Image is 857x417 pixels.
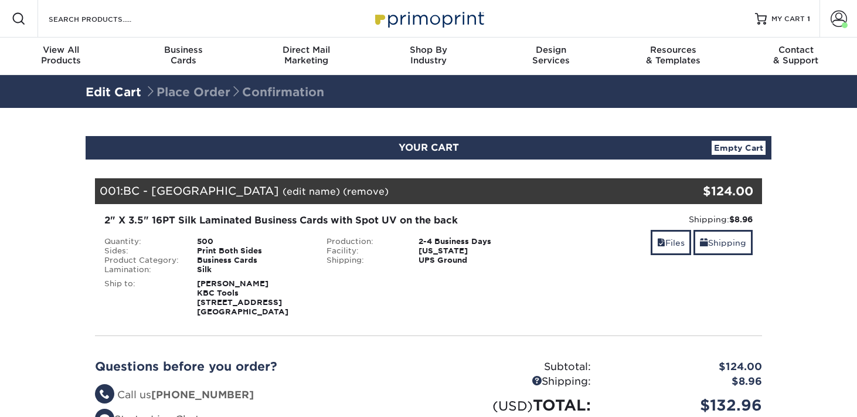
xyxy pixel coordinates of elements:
div: 500 [188,237,318,246]
a: Shipping [693,230,753,255]
div: $132.96 [600,394,771,416]
strong: $8.96 [729,215,753,224]
div: $124.00 [600,360,771,375]
div: TOTAL: [428,394,600,416]
div: & Templates [612,45,734,66]
span: Direct Mail [245,45,368,55]
img: Primoprint [370,6,487,31]
div: UPS Ground [410,256,539,265]
div: Business Cards [188,256,318,265]
div: 001: [95,178,651,204]
input: SEARCH PRODUCTS..... [47,12,162,26]
strong: [PERSON_NAME] KBC Tools [STREET_ADDRESS] [GEOGRAPHIC_DATA] [197,279,288,316]
div: Lamination: [96,265,188,274]
span: YOUR CART [399,142,459,153]
span: Resources [612,45,734,55]
span: shipping [700,238,708,248]
span: MY CART [771,14,805,24]
span: Contact [734,45,857,55]
span: BC - [GEOGRAPHIC_DATA] [123,184,279,197]
div: Marketing [245,45,368,66]
div: $8.96 [600,374,771,389]
a: Resources& Templates [612,38,734,75]
div: [US_STATE] [410,246,539,256]
a: BusinessCards [123,38,245,75]
small: (USD) [492,398,533,413]
div: Services [489,45,612,66]
div: Quantity: [96,237,188,246]
a: Contact& Support [734,38,857,75]
a: Shop ByIndustry [368,38,490,75]
div: Production: [318,237,410,246]
h2: Questions before you order? [95,360,420,374]
a: Empty Cart [712,141,766,155]
a: (remove) [343,186,389,197]
span: Design [489,45,612,55]
div: $124.00 [651,182,753,200]
a: Files [651,230,691,255]
a: Edit Cart [86,85,141,99]
div: Subtotal: [428,360,600,375]
div: Sides: [96,246,188,256]
span: Business [123,45,245,55]
span: Place Order Confirmation [145,85,324,99]
a: (edit name) [283,186,340,197]
div: Facility: [318,246,410,256]
div: 2" X 3.5" 16PT Silk Laminated Business Cards with Spot UV on the back [104,213,530,228]
li: Call us [95,388,420,403]
div: Shipping: [428,374,600,389]
div: Silk [188,265,318,274]
div: 2-4 Business Days [410,237,539,246]
div: Ship to: [96,279,188,317]
strong: [PHONE_NUMBER] [151,389,254,401]
span: files [657,238,665,248]
div: & Support [734,45,857,66]
div: Industry [368,45,490,66]
div: Product Category: [96,256,188,265]
div: Cards [123,45,245,66]
span: Shop By [368,45,490,55]
div: Shipping: [318,256,410,265]
span: 1 [807,15,810,23]
a: Direct MailMarketing [245,38,368,75]
a: DesignServices [489,38,612,75]
div: Print Both Sides [188,246,318,256]
div: Shipping: [548,213,753,225]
